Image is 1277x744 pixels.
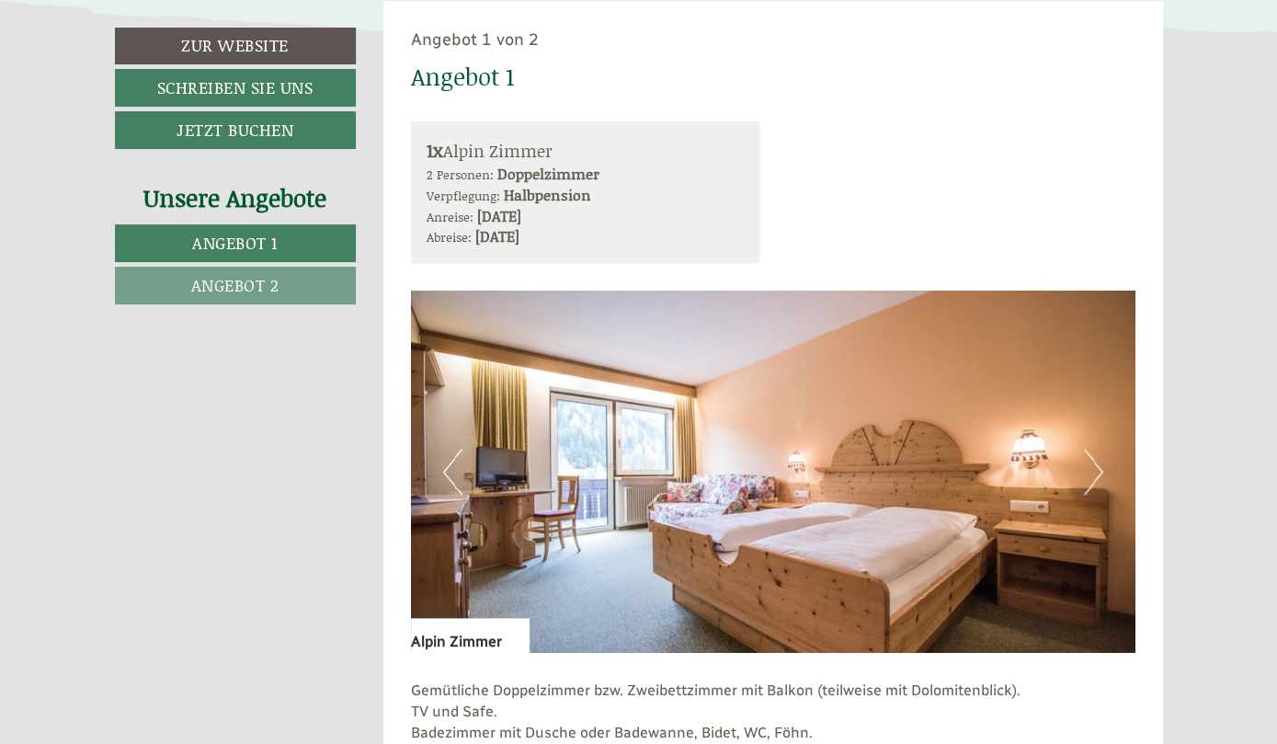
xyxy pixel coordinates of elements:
a: Jetzt buchen [115,111,356,149]
div: Unsere Angebote [115,181,356,215]
img: image [411,291,1135,653]
div: Alpin Zimmer [427,137,744,164]
small: Abreise: [427,227,472,246]
small: Anreise: [427,207,473,226]
button: Next [1084,449,1103,495]
span: Angebot 2 [191,273,279,297]
div: Angebot 1 [411,60,514,94]
a: Zur Website [115,28,356,64]
b: [DATE] [475,225,519,246]
b: Halbpension [504,184,591,205]
button: Previous [443,449,462,495]
b: [DATE] [477,205,521,226]
small: 2 Personen: [427,165,494,184]
a: Schreiben Sie uns [115,69,356,107]
b: 1x [427,137,443,163]
b: Doppelzimmer [497,163,599,184]
small: Verpflegung: [427,186,500,205]
span: Angebot 1 von 2 [411,29,539,50]
div: Alpin Zimmer [411,618,530,653]
span: Angebot 1 [192,231,278,255]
